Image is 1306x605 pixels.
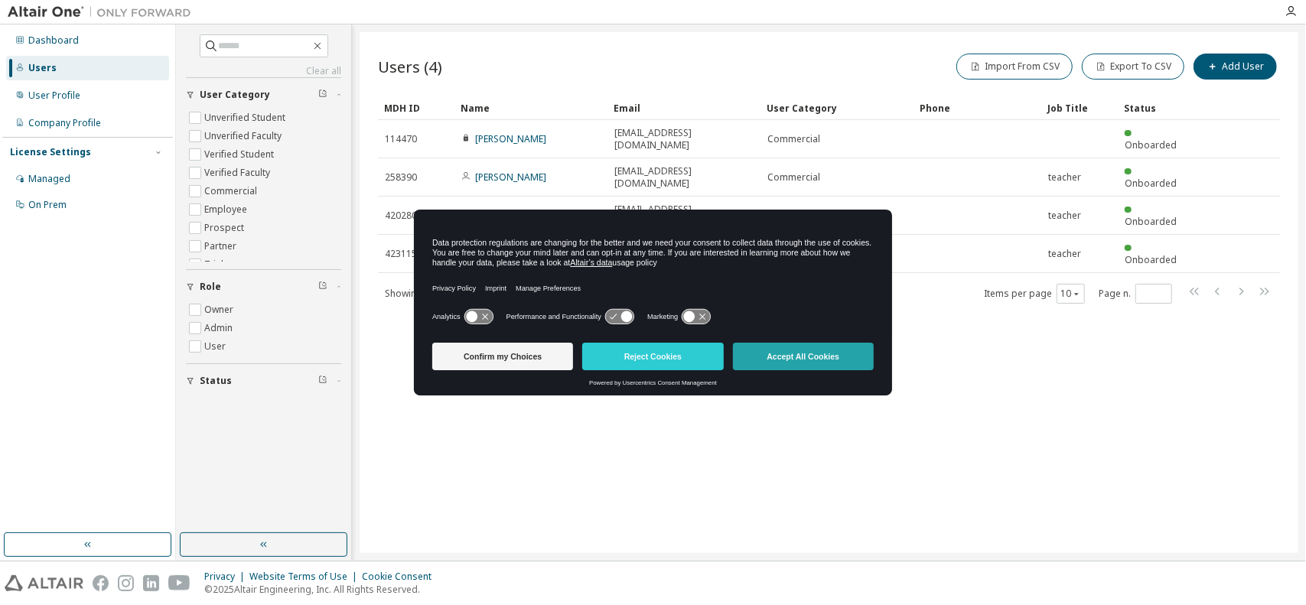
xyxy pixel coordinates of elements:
span: Users (4) [378,56,442,77]
span: Role [200,281,221,293]
div: Dashboard [28,34,79,47]
div: MDH ID [384,96,448,120]
button: 10 [1060,288,1081,300]
div: Cookie Consent [362,571,441,583]
span: Clear filter [318,375,327,387]
label: Verified Faculty [204,164,273,182]
label: Owner [204,301,236,319]
div: On Prem [28,199,67,211]
label: Commercial [204,182,260,200]
span: Status [200,375,232,387]
span: 423115 [385,248,417,260]
label: Prospect [204,219,247,237]
span: Page n. [1099,284,1172,304]
button: User Category [186,78,341,112]
p: © 2025 Altair Engineering, Inc. All Rights Reserved. [204,583,441,596]
img: facebook.svg [93,575,109,591]
label: Trial [204,255,226,274]
span: Showing entries 1 through 4 of 4 [385,287,516,300]
img: linkedin.svg [143,575,159,591]
label: Employee [204,200,250,219]
label: Verified Student [204,145,277,164]
label: Unverified Student [204,109,288,127]
span: 258390 [385,171,417,184]
span: [EMAIL_ADDRESS][DOMAIN_NAME] [614,203,754,228]
a: [PERSON_NAME] [475,132,546,145]
div: Name [461,96,601,120]
button: Import From CSV [956,54,1073,80]
span: 420280 [385,210,417,222]
div: Email [614,96,754,120]
span: teacher [1048,171,1081,184]
img: Altair One [8,5,199,20]
button: Add User [1194,54,1277,80]
a: [PERSON_NAME] [475,171,546,184]
span: Onboarded [1125,177,1177,190]
div: Privacy [204,571,249,583]
span: Onboarded [1125,215,1177,228]
div: License Settings [10,146,91,158]
span: Onboarded [1125,253,1177,266]
div: Managed [28,173,70,185]
img: altair_logo.svg [5,575,83,591]
span: Commercial [767,133,820,145]
div: User Profile [28,89,80,102]
label: Partner [204,237,239,255]
label: Unverified Faculty [204,127,285,145]
span: Onboarded [1125,138,1177,151]
div: Company Profile [28,117,101,129]
a: [PERSON_NAME] [475,209,546,222]
span: teacher [1048,210,1081,222]
span: User Category [200,89,270,101]
div: Users [28,62,57,74]
span: [EMAIL_ADDRESS][DOMAIN_NAME] [614,165,754,190]
button: Status [186,364,341,398]
button: Export To CSV [1082,54,1184,80]
span: Items per page [984,284,1085,304]
span: 114470 [385,133,417,145]
div: Website Terms of Use [249,571,362,583]
div: Job Title [1047,96,1112,120]
button: Role [186,270,341,304]
img: instagram.svg [118,575,134,591]
div: Status [1124,96,1188,120]
div: Phone [920,96,1035,120]
a: Clear all [186,65,341,77]
label: Admin [204,319,236,337]
img: youtube.svg [168,575,191,591]
label: User [204,337,229,356]
span: Clear filter [318,281,327,293]
span: Commercial [767,171,820,184]
span: Clear filter [318,89,327,101]
span: [EMAIL_ADDRESS][DOMAIN_NAME] [614,127,754,151]
span: teacher [1048,248,1081,260]
div: User Category [767,96,907,120]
